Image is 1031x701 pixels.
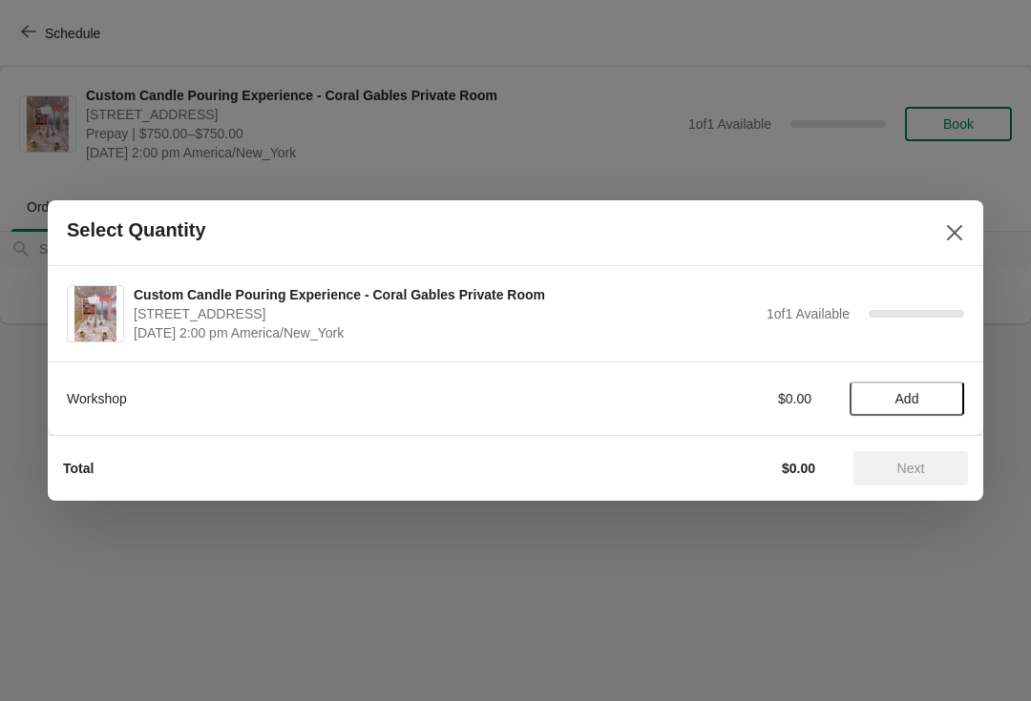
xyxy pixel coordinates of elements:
[134,323,757,342] span: [DATE] 2:00 pm America/New_York
[767,306,850,321] span: 1 of 1 Available
[134,304,757,323] span: [STREET_ADDRESS]
[850,381,964,416] button: Add
[67,219,206,241] h2: Select Quantity
[937,216,972,250] button: Close
[74,286,116,341] img: Custom Candle Pouring Experience - Coral Gables Private Room | 154 Giralda Avenue, Coral Gables, ...
[134,285,757,304] span: Custom Candle Pouring Experience - Coral Gables Private Room
[895,391,919,406] span: Add
[635,389,811,408] div: $0.00
[67,389,597,408] div: Workshop
[63,461,94,476] strong: Total
[782,461,815,476] strong: $0.00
